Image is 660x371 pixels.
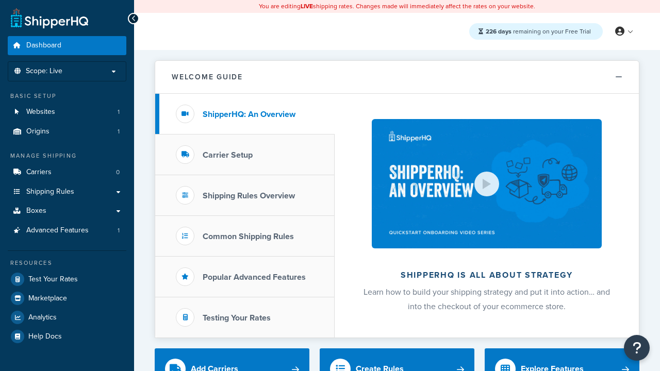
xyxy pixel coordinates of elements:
[118,127,120,136] span: 1
[26,168,52,177] span: Carriers
[8,103,126,122] a: Websites1
[8,289,126,308] a: Marketplace
[8,122,126,141] li: Origins
[486,27,511,36] strong: 226 days
[301,2,313,11] b: LIVE
[364,286,610,312] span: Learn how to build your shipping strategy and put it into action… and into the checkout of your e...
[8,221,126,240] li: Advanced Features
[8,163,126,182] a: Carriers0
[8,36,126,55] a: Dashboard
[624,335,650,361] button: Open Resource Center
[8,122,126,141] a: Origins1
[155,61,639,94] button: Welcome Guide
[26,127,49,136] span: Origins
[26,226,89,235] span: Advanced Features
[26,108,55,116] span: Websites
[8,151,126,160] div: Manage Shipping
[203,191,295,200] h3: Shipping Rules Overview
[116,168,120,177] span: 0
[8,259,126,267] div: Resources
[8,327,126,346] a: Help Docs
[8,163,126,182] li: Carriers
[203,110,295,119] h3: ShipperHQ: An Overview
[8,221,126,240] a: Advanced Features1
[203,313,271,323] h3: Testing Your Rates
[8,201,126,221] a: Boxes
[28,313,57,322] span: Analytics
[203,232,294,241] h3: Common Shipping Rules
[203,150,253,160] h3: Carrier Setup
[26,67,62,76] span: Scope: Live
[28,294,67,303] span: Marketplace
[486,27,591,36] span: remaining on your Free Trial
[203,273,306,282] h3: Popular Advanced Features
[372,119,602,248] img: ShipperHQ is all about strategy
[8,182,126,201] a: Shipping Rules
[8,103,126,122] li: Websites
[118,108,120,116] span: 1
[172,73,243,81] h2: Welcome Guide
[28,275,78,284] span: Test Your Rates
[26,41,61,50] span: Dashboard
[26,207,46,215] span: Boxes
[8,308,126,327] a: Analytics
[8,92,126,100] div: Basic Setup
[8,270,126,289] a: Test Your Rates
[28,332,62,341] span: Help Docs
[118,226,120,235] span: 1
[362,271,612,280] h2: ShipperHQ is all about strategy
[26,188,74,196] span: Shipping Rules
